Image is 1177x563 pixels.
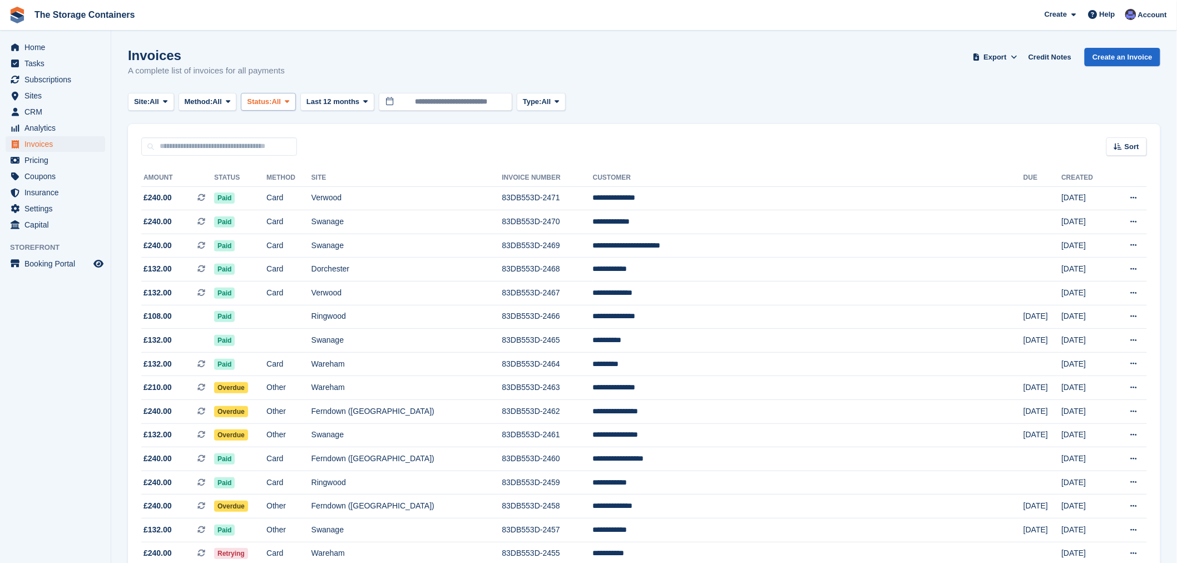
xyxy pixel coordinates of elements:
td: 83DB553D-2471 [502,186,593,210]
td: Swanage [311,423,502,447]
td: [DATE] [1062,281,1111,305]
td: 83DB553D-2459 [502,471,593,495]
td: [DATE] [1062,352,1111,376]
span: £240.00 [144,500,172,512]
td: Card [266,352,311,376]
span: Pricing [24,152,91,168]
td: [DATE] [1062,423,1111,447]
td: Ringwood [311,305,502,329]
span: Overdue [214,501,248,512]
a: menu [6,169,105,184]
td: [DATE] [1062,186,1111,210]
th: Customer [593,169,1023,187]
a: menu [6,136,105,152]
td: Card [266,186,311,210]
span: Coupons [24,169,91,184]
span: Settings [24,201,91,216]
a: menu [6,56,105,71]
td: 83DB553D-2468 [502,258,593,281]
span: £240.00 [144,406,172,417]
span: Paid [214,240,235,251]
span: £240.00 [144,192,172,204]
span: £108.00 [144,310,172,322]
td: Swanage [311,234,502,258]
p: A complete list of invoices for all payments [128,65,285,77]
td: [DATE] [1023,329,1061,353]
span: Overdue [214,382,248,393]
td: 83DB553D-2462 [502,400,593,424]
span: Export [984,52,1007,63]
td: Ferndown ([GEOGRAPHIC_DATA]) [311,400,502,424]
span: Paid [214,288,235,299]
span: Storefront [10,242,111,253]
th: Status [214,169,266,187]
td: [DATE] [1062,234,1111,258]
span: Subscriptions [24,72,91,87]
span: £210.00 [144,382,172,393]
td: [DATE] [1062,305,1111,329]
td: [DATE] [1023,305,1061,329]
span: £132.00 [144,524,172,536]
a: menu [6,217,105,233]
th: Site [311,169,502,187]
span: Tasks [24,56,91,71]
span: All [272,96,281,107]
td: [DATE] [1023,400,1061,424]
span: £240.00 [144,477,172,488]
td: [DATE] [1023,376,1061,400]
span: Status: [247,96,271,107]
span: £240.00 [144,240,172,251]
span: Overdue [214,429,248,441]
td: Verwood [311,186,502,210]
td: Other [266,423,311,447]
h1: Invoices [128,48,285,63]
span: Last 12 months [306,96,359,107]
td: [DATE] [1023,518,1061,542]
span: £240.00 [144,216,172,228]
td: Ferndown ([GEOGRAPHIC_DATA]) [311,495,502,518]
td: 83DB553D-2463 [502,376,593,400]
td: Card [266,210,311,234]
a: menu [6,39,105,55]
td: Swanage [311,210,502,234]
td: 83DB553D-2458 [502,495,593,518]
td: 83DB553D-2464 [502,352,593,376]
td: Dorchester [311,258,502,281]
td: 83DB553D-2467 [502,281,593,305]
a: Credit Notes [1024,48,1076,66]
span: Analytics [24,120,91,136]
td: Ringwood [311,471,502,495]
span: Paid [214,311,235,322]
th: Invoice Number [502,169,593,187]
td: Verwood [311,281,502,305]
span: Retrying [214,548,248,559]
span: Help [1100,9,1115,20]
span: Home [24,39,91,55]
td: Card [266,234,311,258]
td: Other [266,495,311,518]
td: [DATE] [1023,495,1061,518]
td: Swanage [311,329,502,353]
span: Overdue [214,406,248,417]
td: [DATE] [1062,210,1111,234]
span: Capital [24,217,91,233]
span: Method: [185,96,213,107]
th: Method [266,169,311,187]
span: £240.00 [144,547,172,559]
span: Booking Portal [24,256,91,271]
th: Due [1023,169,1061,187]
td: 83DB553D-2470 [502,210,593,234]
span: £240.00 [144,453,172,465]
a: Create an Invoice [1085,48,1160,66]
span: Sites [24,88,91,103]
button: Export [971,48,1020,66]
a: menu [6,88,105,103]
td: [DATE] [1062,471,1111,495]
td: Other [266,376,311,400]
span: Paid [214,453,235,465]
td: Card [266,447,311,471]
span: Site: [134,96,150,107]
td: 83DB553D-2461 [502,423,593,447]
button: Type: All [517,93,566,111]
button: Last 12 months [300,93,374,111]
